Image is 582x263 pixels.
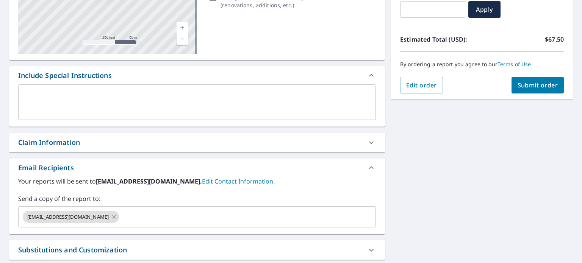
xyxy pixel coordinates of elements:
[202,177,275,185] a: EditContactInfo
[9,66,385,84] div: Include Special Instructions
[512,77,564,93] button: Submit order
[18,177,376,186] label: Your reports will be sent to
[545,35,564,44] p: $67.50
[18,163,74,173] div: Email Recipients
[23,211,119,223] div: [EMAIL_ADDRESS][DOMAIN_NAME]
[518,81,558,89] span: Submit order
[18,245,127,255] div: Substitutions and Customization
[9,159,385,177] div: Email Recipients
[221,1,316,9] p: ( renovations, additions, etc. )
[23,213,113,221] span: [EMAIL_ADDRESS][DOMAIN_NAME]
[400,77,443,93] button: Edit order
[498,61,531,68] a: Terms of Use
[468,1,501,18] button: Apply
[177,33,188,45] a: Current Level 17, Zoom Out
[400,61,564,68] p: By ordering a report you agree to our
[9,240,385,260] div: Substitutions and Customization
[18,194,376,203] label: Send a copy of the report to:
[9,133,385,152] div: Claim Information
[400,35,482,44] p: Estimated Total (USD):
[18,70,112,81] div: Include Special Instructions
[18,137,80,148] div: Claim Information
[96,177,202,185] b: [EMAIL_ADDRESS][DOMAIN_NAME].
[177,22,188,33] a: Current Level 17, Zoom In
[474,5,494,14] span: Apply
[406,81,437,89] span: Edit order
